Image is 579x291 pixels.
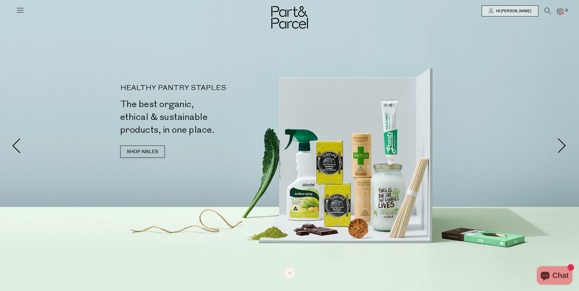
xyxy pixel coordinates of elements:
[120,98,292,136] h2: The best organic, ethical & sustainable products, in one place.
[557,8,563,15] a: 0
[494,9,531,14] span: Hi [PERSON_NAME]
[482,5,538,16] a: Hi [PERSON_NAME]
[120,145,165,158] a: SHOP AISLES
[535,266,574,286] inbox-online-store-chat: Shopify online store chat
[564,8,569,13] span: 0
[120,84,292,92] p: HEALTHY PANTRY STAPLES
[271,6,308,29] img: Part&Parcel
